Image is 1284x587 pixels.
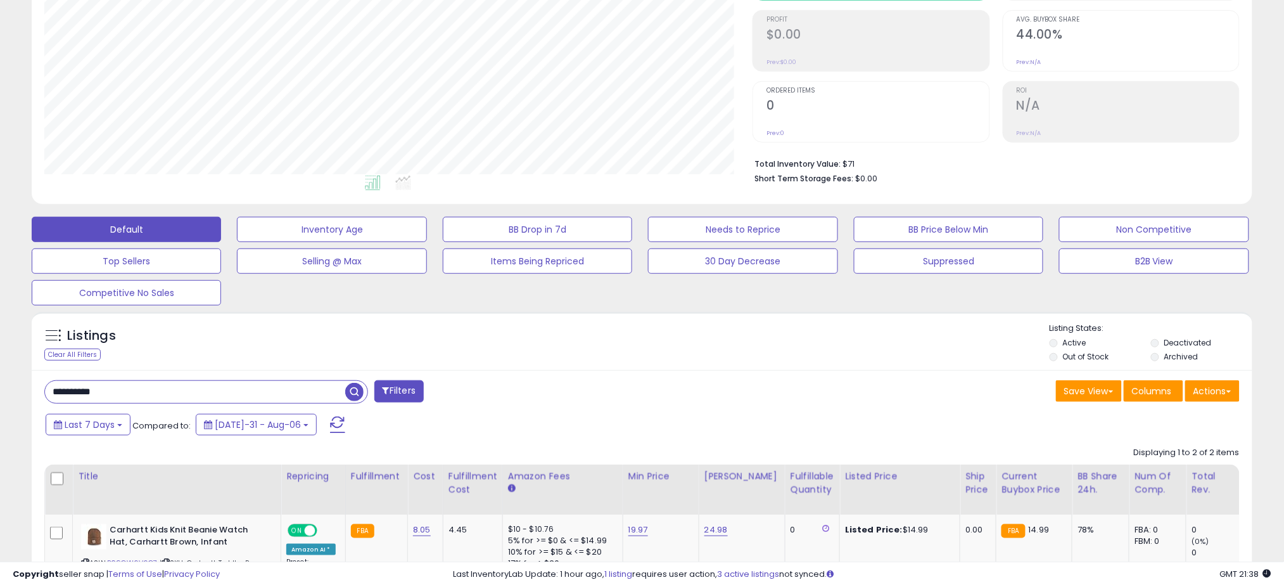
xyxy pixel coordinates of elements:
[648,248,837,274] button: 30 Day Decrease
[237,248,426,274] button: Selling @ Max
[754,158,841,169] b: Total Inventory Value:
[766,16,989,23] span: Profit
[1050,323,1252,335] p: Listing States:
[1059,248,1249,274] button: B2B View
[1192,524,1243,536] div: 0
[508,524,613,535] div: $10 - $10.76
[1017,129,1041,137] small: Prev: N/A
[1220,568,1271,580] span: 2025-08-14 21:38 GMT
[164,568,220,580] a: Privacy Policy
[508,470,618,483] div: Amazon Fees
[1077,524,1119,536] div: 78%
[237,217,426,242] button: Inventory Age
[44,349,101,361] div: Clear All Filters
[81,524,106,550] img: 51b9wSvBO-L._SL40_.jpg
[1063,337,1086,348] label: Active
[845,524,950,536] div: $14.99
[443,217,632,242] button: BB Drop in 7d
[1077,470,1124,496] div: BB Share 24h.
[855,172,877,184] span: $0.00
[854,248,1043,274] button: Suppressed
[648,217,837,242] button: Needs to Reprice
[1124,380,1183,402] button: Columns
[1029,524,1050,536] span: 14.99
[508,483,516,494] small: Amazon Fees.
[315,526,336,536] span: OFF
[13,568,59,580] strong: Copyright
[448,524,493,536] div: 4.45
[754,173,853,184] b: Short Term Storage Fees:
[766,98,989,115] h2: 0
[1135,470,1181,496] div: Num of Comp.
[32,248,221,274] button: Top Sellers
[132,420,191,432] span: Compared to:
[108,568,162,580] a: Terms of Use
[351,524,374,538] small: FBA
[1063,351,1109,362] label: Out of Stock
[374,380,424,403] button: Filters
[1017,87,1239,94] span: ROI
[448,470,497,496] div: Fulfillment Cost
[508,535,613,546] div: 5% for >= $0 & <= $14.99
[1132,385,1172,397] span: Columns
[704,470,780,483] div: [PERSON_NAME]
[1056,380,1122,402] button: Save View
[1017,27,1239,44] h2: 44.00%
[1017,16,1239,23] span: Avg. Buybox Share
[1001,470,1067,496] div: Current Buybox Price
[1017,98,1239,115] h2: N/A
[215,418,301,431] span: [DATE]-31 - Aug-06
[289,526,305,536] span: ON
[628,524,648,536] a: 19.97
[754,155,1230,171] li: $71
[1059,217,1249,242] button: Non Competitive
[604,568,632,580] a: 1 listing
[704,524,728,536] a: 24.98
[32,217,221,242] button: Default
[1134,447,1240,459] div: Displaying 1 to 2 of 2 items
[1135,536,1176,547] div: FBM: 0
[110,524,264,551] b: Carhartt Kids Knit Beanie Watch Hat, Carhartt Brown, Infant
[1017,58,1041,66] small: Prev: N/A
[965,470,991,496] div: Ship Price
[1192,547,1243,558] div: 0
[351,470,402,483] div: Fulfillment
[443,248,632,274] button: Items Being Repriced
[1192,536,1209,546] small: (0%)
[1164,337,1211,348] label: Deactivated
[78,470,276,483] div: Title
[628,470,694,483] div: Min Price
[791,470,834,496] div: Fulfillable Quantity
[845,524,903,536] b: Listed Price:
[413,524,431,536] a: 8.05
[1185,380,1240,402] button: Actions
[286,470,340,483] div: Repricing
[965,524,986,536] div: 0.00
[1135,524,1176,536] div: FBA: 0
[46,414,130,435] button: Last 7 Days
[413,470,438,483] div: Cost
[65,418,115,431] span: Last 7 Days
[1192,470,1238,496] div: Total Rev.
[766,129,784,137] small: Prev: 0
[13,569,220,581] div: seller snap | |
[766,58,796,66] small: Prev: $0.00
[845,470,955,483] div: Listed Price
[791,524,830,536] div: 0
[286,544,336,555] div: Amazon AI *
[508,546,613,558] div: 10% for >= $15 & <= $20
[766,87,989,94] span: Ordered Items
[717,568,779,580] a: 3 active listings
[67,327,116,345] h5: Listings
[1001,524,1025,538] small: FBA
[453,569,1271,581] div: Last InventoryLab Update: 1 hour ago, requires user action, not synced.
[196,414,317,435] button: [DATE]-31 - Aug-06
[32,280,221,306] button: Competitive No Sales
[1164,351,1198,362] label: Archived
[854,217,1043,242] button: BB Price Below Min
[766,27,989,44] h2: $0.00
